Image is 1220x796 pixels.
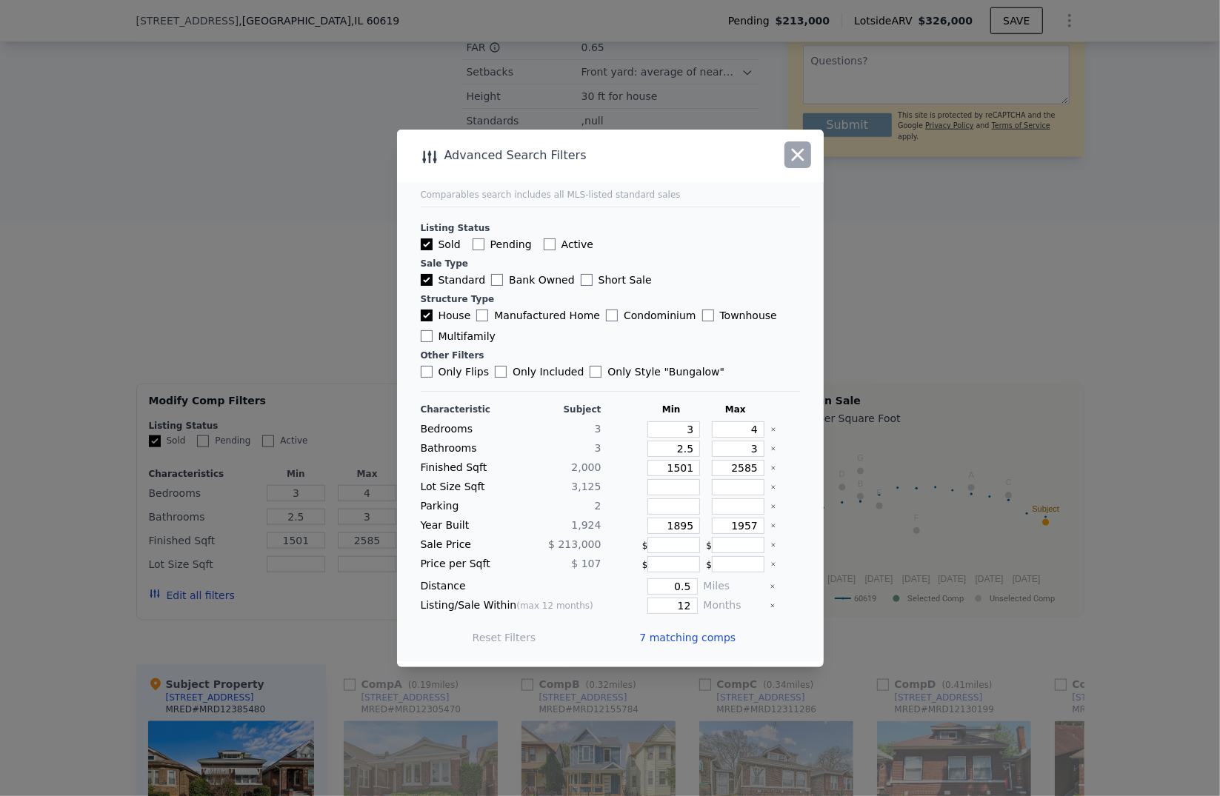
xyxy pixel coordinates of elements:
[770,446,776,452] button: Clear
[421,189,800,201] div: Comparables search includes all MLS-listed standard sales
[421,578,601,595] div: Distance
[707,556,765,572] div: $
[770,542,776,548] button: Clear
[421,329,496,344] label: Multifamily
[548,538,601,550] span: $ 213,000
[770,583,776,589] button: Clear
[642,404,701,415] div: Min
[476,310,488,321] input: Manufactured Home
[491,274,503,286] input: Bank Owned
[606,310,618,321] input: Condominium
[495,366,507,378] input: Only Included
[421,556,508,572] div: Price per Sqft
[491,272,574,287] label: Bank Owned
[421,293,800,305] div: Structure Type
[421,479,508,495] div: Lot Size Sqft
[770,484,776,490] button: Clear
[421,366,433,378] input: Only Flips
[421,238,433,250] input: Sold
[514,404,601,415] div: Subject
[544,237,593,252] label: Active
[704,578,764,595] div: Miles
[590,364,724,379] label: Only Style " Bungalow "
[595,500,601,512] span: 2
[642,556,701,572] div: $
[642,537,701,553] div: $
[473,630,536,645] button: Reset
[421,460,508,476] div: Finished Sqft
[421,421,508,438] div: Bedrooms
[421,237,461,252] label: Sold
[606,308,696,323] label: Condominium
[581,272,652,287] label: Short Sale
[421,598,601,614] div: Listing/Sale Within
[571,481,601,492] span: 3,125
[571,519,601,531] span: 1,924
[421,274,433,286] input: Standard
[640,630,736,645] span: 7 matching comps
[476,308,600,323] label: Manufactured Home
[421,404,508,415] div: Characteristic
[581,274,593,286] input: Short Sale
[421,330,433,342] input: Multifamily
[770,603,776,609] button: Clear
[571,461,601,473] span: 2,000
[595,442,601,454] span: 3
[544,238,556,250] input: Active
[421,258,800,270] div: Sale Type
[770,561,776,567] button: Clear
[590,366,601,378] input: Only Style "Bungalow"
[702,308,777,323] label: Townhouse
[707,404,765,415] div: Max
[704,598,764,614] div: Months
[421,364,490,379] label: Only Flips
[702,310,714,321] input: Townhouse
[770,465,776,471] button: Clear
[421,441,508,457] div: Bathrooms
[421,308,471,323] label: House
[770,427,776,432] button: Clear
[571,558,601,569] span: $ 107
[473,238,484,250] input: Pending
[421,222,800,234] div: Listing Status
[421,349,800,361] div: Other Filters
[516,601,593,611] span: (max 12 months)
[421,537,508,553] div: Sale Price
[397,145,739,166] div: Advanced Search Filters
[495,364,584,379] label: Only Included
[421,310,433,321] input: House
[770,504,776,509] button: Clear
[421,272,486,287] label: Standard
[707,537,765,553] div: $
[770,523,776,529] button: Clear
[421,518,508,534] div: Year Built
[421,498,508,515] div: Parking
[595,423,601,435] span: 3
[473,237,532,252] label: Pending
